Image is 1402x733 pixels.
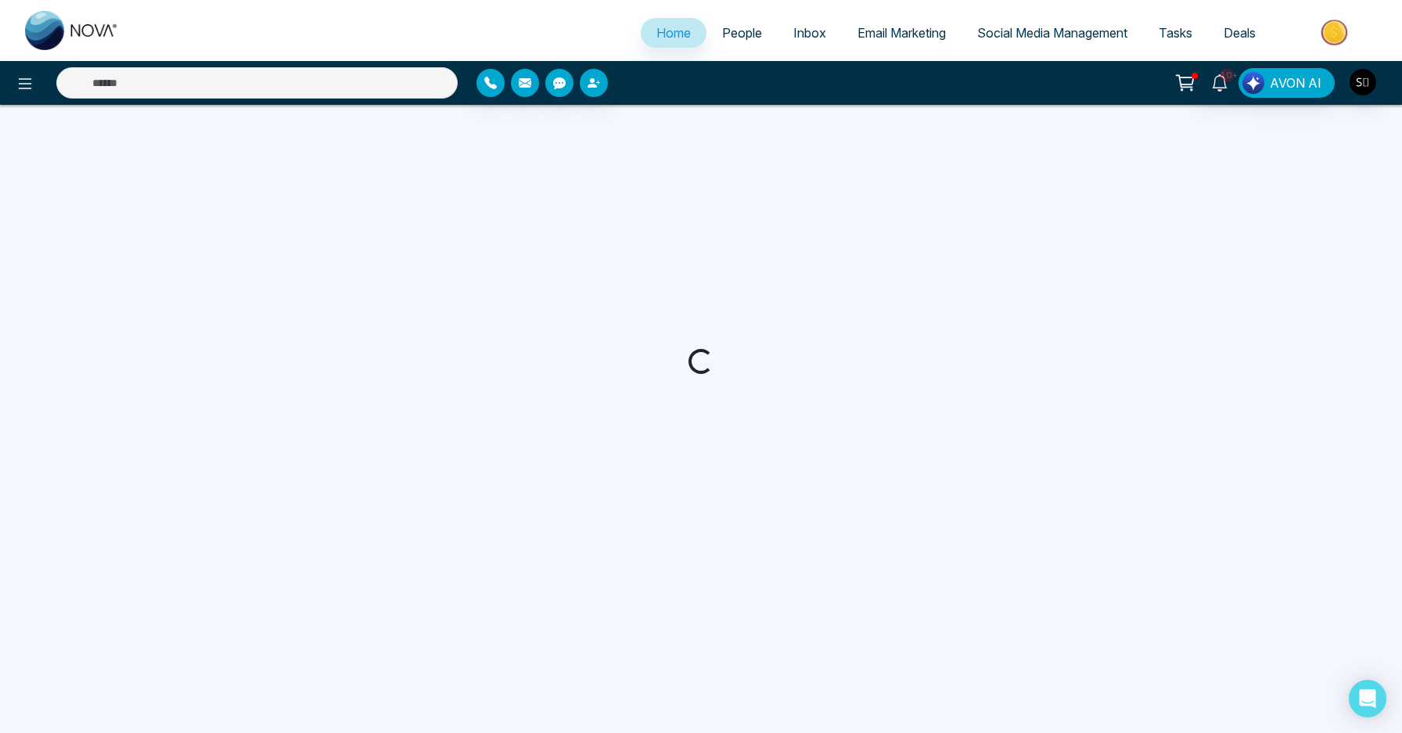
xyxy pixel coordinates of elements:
span: Email Marketing [857,25,946,41]
span: 10+ [1220,68,1234,82]
span: Tasks [1159,25,1192,41]
span: People [722,25,762,41]
img: Lead Flow [1242,72,1264,94]
a: Email Marketing [842,18,962,48]
span: Home [656,25,691,41]
img: Nova CRM Logo [25,11,119,50]
span: Social Media Management [977,25,1127,41]
span: AVON AI [1270,74,1321,92]
a: Deals [1208,18,1271,48]
a: Social Media Management [962,18,1143,48]
a: Home [641,18,706,48]
a: 10+ [1201,68,1238,95]
a: Tasks [1143,18,1208,48]
img: User Avatar [1350,69,1376,95]
span: Deals [1224,25,1256,41]
a: Inbox [778,18,842,48]
span: Inbox [793,25,826,41]
button: AVON AI [1238,68,1335,98]
div: Open Intercom Messenger [1349,680,1386,717]
img: Market-place.gif [1279,15,1393,50]
a: People [706,18,778,48]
